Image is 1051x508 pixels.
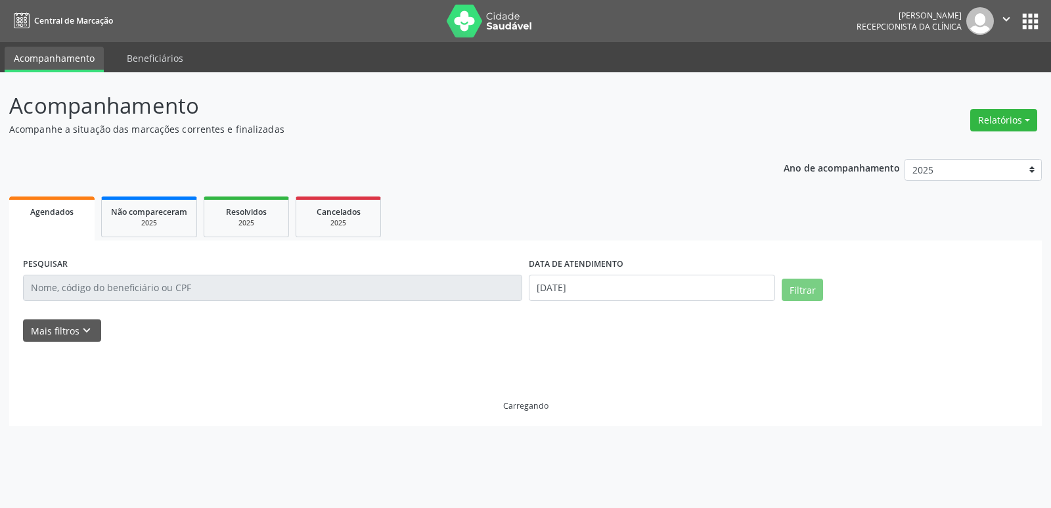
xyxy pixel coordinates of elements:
[1019,10,1042,33] button: apps
[23,254,68,275] label: PESQUISAR
[857,21,962,32] span: Recepcionista da clínica
[34,15,113,26] span: Central de Marcação
[226,206,267,218] span: Resolvidos
[782,279,823,301] button: Filtrar
[9,122,732,136] p: Acompanhe a situação das marcações correntes e finalizadas
[305,218,371,228] div: 2025
[857,10,962,21] div: [PERSON_NAME]
[5,47,104,72] a: Acompanhamento
[23,275,522,301] input: Nome, código do beneficiário ou CPF
[784,159,900,175] p: Ano de acompanhamento
[994,7,1019,35] button: 
[529,254,623,275] label: DATA DE ATENDIMENTO
[30,206,74,218] span: Agendados
[529,275,775,301] input: Selecione um intervalo
[999,12,1014,26] i: 
[317,206,361,218] span: Cancelados
[970,109,1037,131] button: Relatórios
[23,319,101,342] button: Mais filtroskeyboard_arrow_down
[111,218,187,228] div: 2025
[503,400,548,411] div: Carregando
[9,10,113,32] a: Central de Marcação
[111,206,187,218] span: Não compareceram
[79,323,94,338] i: keyboard_arrow_down
[9,89,732,122] p: Acompanhamento
[118,47,192,70] a: Beneficiários
[213,218,279,228] div: 2025
[966,7,994,35] img: img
